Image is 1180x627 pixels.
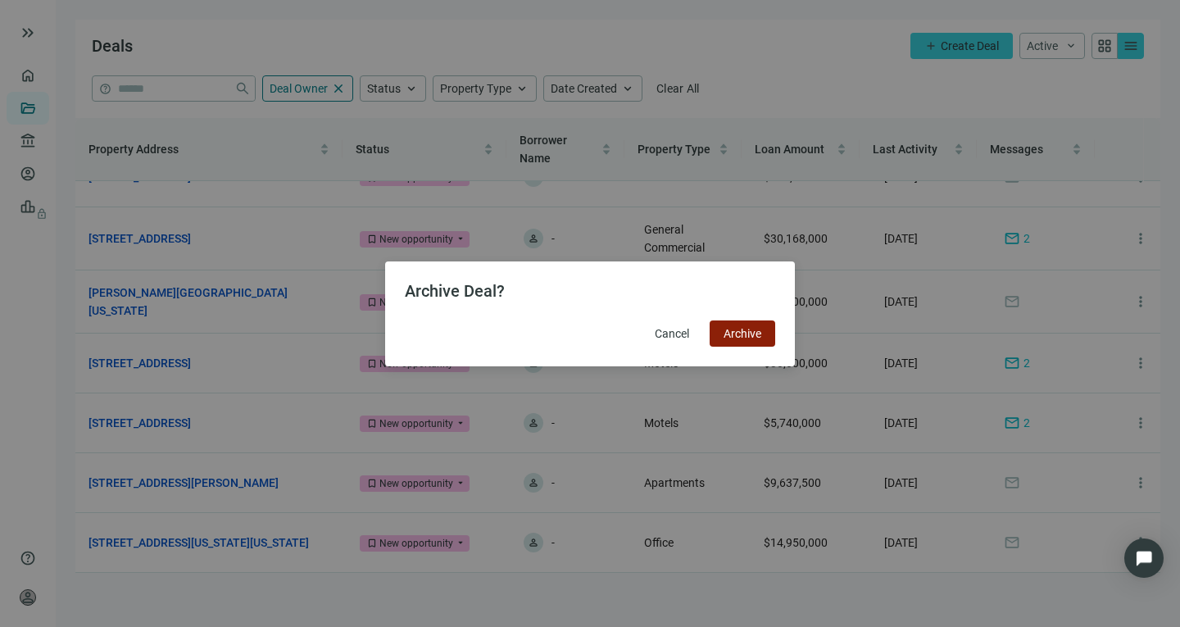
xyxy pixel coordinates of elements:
[1124,538,1164,578] div: Open Intercom Messenger
[655,327,689,340] span: Cancel
[724,327,761,340] span: Archive
[405,281,775,301] h2: Archive Deal?
[641,320,703,347] button: Cancel
[710,320,775,347] button: Archive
